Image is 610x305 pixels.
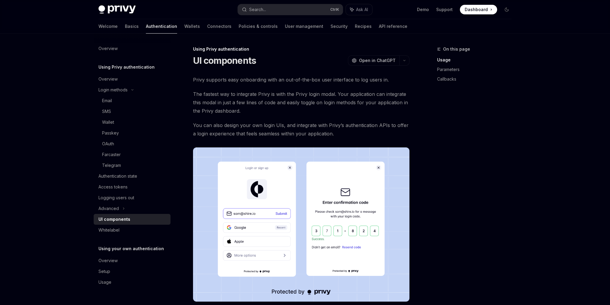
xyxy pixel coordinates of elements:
a: Access tokens [94,182,171,192]
a: Whitelabel [94,225,171,235]
a: Basics [125,19,139,34]
a: Overview [94,255,171,266]
a: API reference [379,19,407,34]
a: OAuth [94,138,171,149]
a: Wallets [184,19,200,34]
span: Ctrl K [330,7,339,12]
div: Overview [98,45,118,52]
a: User management [285,19,323,34]
div: Setup [98,268,110,275]
a: Authentication [146,19,177,34]
a: Security [331,19,348,34]
div: Telegram [102,162,121,169]
a: Demo [417,7,429,13]
div: Whitelabel [98,227,119,234]
a: Overview [94,43,171,54]
a: Passkey [94,128,171,138]
a: Parameters [437,65,516,74]
div: Email [102,97,112,104]
div: SMS [102,108,111,115]
div: Logging users out [98,194,134,201]
div: OAuth [102,140,114,147]
span: Ask AI [356,7,368,13]
a: Usage [437,55,516,65]
div: Authentication state [98,173,137,180]
span: The fastest way to integrate Privy is with the Privy login modal. Your application can integrate ... [193,90,409,115]
span: You can also design your own login UIs, and integrate with Privy’s authentication APIs to offer a... [193,121,409,138]
a: Callbacks [437,74,516,84]
a: Setup [94,266,171,277]
h5: Using Privy authentication [98,64,155,71]
div: Overview [98,257,118,264]
span: Privy supports easy onboarding with an out-of-the-box user interface to log users in. [193,76,409,84]
a: Wallet [94,117,171,128]
a: Telegram [94,160,171,171]
div: Farcaster [102,151,121,158]
button: Toggle dark mode [502,5,512,14]
span: On this page [443,46,470,53]
a: Dashboard [460,5,497,14]
div: Passkey [102,129,119,137]
div: Using Privy authentication [193,46,409,52]
button: Ask AI [346,4,372,15]
a: Usage [94,277,171,288]
div: Wallet [102,119,114,126]
a: Logging users out [94,192,171,203]
img: images/Onboard.png [193,147,409,302]
div: Login methods [98,86,128,93]
a: Policies & controls [239,19,278,34]
img: dark logo [98,5,136,14]
div: Search... [249,6,266,13]
div: UI components [98,216,130,223]
button: Open in ChatGPT [348,55,399,66]
a: Support [436,7,453,13]
a: Overview [94,74,171,84]
a: Connectors [207,19,231,34]
h1: UI components [193,55,256,66]
a: SMS [94,106,171,117]
a: Email [94,95,171,106]
span: Dashboard [465,7,488,13]
div: Access tokens [98,183,128,191]
a: Welcome [98,19,118,34]
div: Usage [98,279,111,286]
span: Open in ChatGPT [359,58,396,64]
a: Authentication state [94,171,171,182]
a: UI components [94,214,171,225]
button: Search...CtrlK [238,4,343,15]
a: Farcaster [94,149,171,160]
h5: Using your own authentication [98,245,164,252]
div: Overview [98,76,118,83]
div: Advanced [98,205,119,212]
a: Recipes [355,19,372,34]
